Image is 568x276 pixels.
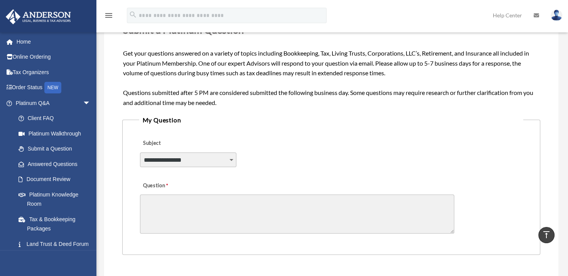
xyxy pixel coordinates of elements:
[139,115,523,125] legend: My Question
[11,156,102,172] a: Answered Questions
[44,82,61,93] div: NEW
[11,172,102,187] a: Document Review
[5,80,102,96] a: Order StatusNEW
[5,49,102,65] a: Online Ordering
[104,14,113,20] a: menu
[11,141,98,157] a: Submit a Question
[104,11,113,20] i: menu
[83,95,98,111] span: arrow_drop_down
[11,111,102,126] a: Client FAQ
[11,212,102,236] a: Tax & Bookkeeping Packages
[11,187,102,212] a: Platinum Knowledge Room
[11,126,102,141] a: Platinum Walkthrough
[542,230,551,239] i: vertical_align_top
[551,10,562,21] img: User Pic
[140,180,200,191] label: Question
[5,34,102,49] a: Home
[140,138,213,149] label: Subject
[11,236,102,252] a: Land Trust & Deed Forum
[538,227,555,243] a: vertical_align_top
[5,95,102,111] a: Platinum Q&Aarrow_drop_down
[123,24,244,36] span: Submit a Platinum Question
[129,10,137,19] i: search
[3,9,73,24] img: Anderson Advisors Platinum Portal
[5,64,102,80] a: Tax Organizers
